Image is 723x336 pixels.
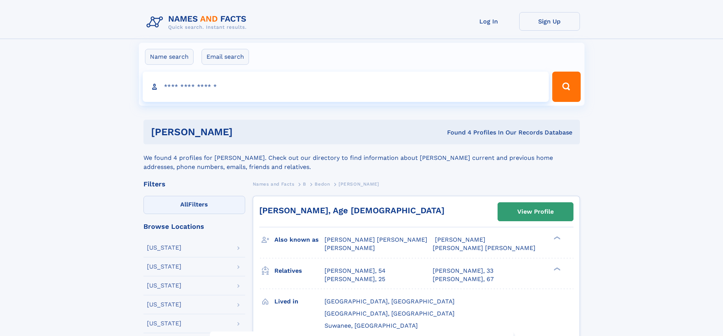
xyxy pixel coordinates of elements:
[151,127,340,137] h1: [PERSON_NAME]
[147,283,181,289] div: [US_STATE]
[147,302,181,308] div: [US_STATE]
[303,179,306,189] a: B
[143,144,580,172] div: We found 4 profiles for [PERSON_NAME]. Check out our directory to find information about [PERSON_...
[274,233,324,246] h3: Also known as
[433,267,493,275] a: [PERSON_NAME], 33
[324,267,386,275] a: [PERSON_NAME], 54
[274,295,324,308] h3: Lived in
[324,310,455,317] span: [GEOGRAPHIC_DATA], [GEOGRAPHIC_DATA]
[517,203,554,220] div: View Profile
[552,266,561,271] div: ❯
[324,298,455,305] span: [GEOGRAPHIC_DATA], [GEOGRAPHIC_DATA]
[253,179,295,189] a: Names and Facts
[202,49,249,65] label: Email search
[435,236,485,243] span: [PERSON_NAME]
[143,223,245,230] div: Browse Locations
[498,203,573,221] a: View Profile
[458,12,519,31] a: Log In
[259,206,444,215] a: [PERSON_NAME], Age [DEMOGRAPHIC_DATA]
[324,236,427,243] span: [PERSON_NAME] [PERSON_NAME]
[552,236,561,241] div: ❯
[315,181,330,187] span: Bedon
[147,264,181,270] div: [US_STATE]
[339,181,379,187] span: [PERSON_NAME]
[180,201,188,208] span: All
[143,72,549,102] input: search input
[145,49,194,65] label: Name search
[324,322,418,329] span: Suwanee, [GEOGRAPHIC_DATA]
[519,12,580,31] a: Sign Up
[324,244,375,252] span: [PERSON_NAME]
[143,12,253,33] img: Logo Names and Facts
[324,275,385,283] a: [PERSON_NAME], 25
[340,128,572,137] div: Found 4 Profiles In Our Records Database
[552,72,580,102] button: Search Button
[147,320,181,327] div: [US_STATE]
[147,245,181,251] div: [US_STATE]
[433,275,494,283] a: [PERSON_NAME], 67
[143,196,245,214] label: Filters
[433,244,536,252] span: [PERSON_NAME] [PERSON_NAME]
[315,179,330,189] a: Bedon
[143,181,245,188] div: Filters
[303,181,306,187] span: B
[274,264,324,277] h3: Relatives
